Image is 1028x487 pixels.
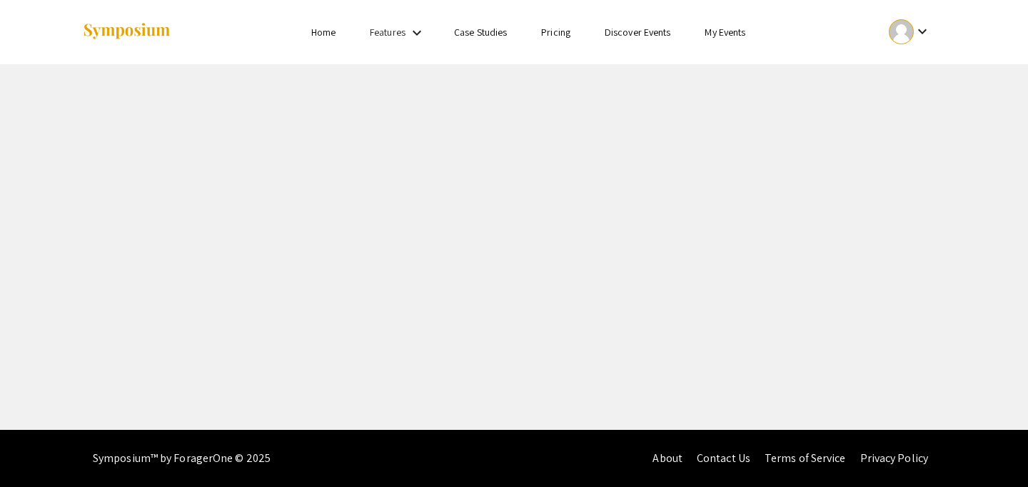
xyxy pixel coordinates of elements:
mat-icon: Expand Features list [408,24,425,41]
mat-icon: Expand account dropdown [914,23,931,40]
a: Home [311,26,336,39]
a: Privacy Policy [860,451,928,466]
a: Terms of Service [765,451,846,466]
a: Discover Events [605,26,671,39]
a: Features [370,26,405,39]
a: Contact Us [697,451,750,466]
img: Symposium by ForagerOne [82,22,171,41]
a: About [652,451,682,466]
a: Case Studies [454,26,507,39]
a: Pricing [541,26,570,39]
div: Symposium™ by ForagerOne © 2025 [93,430,271,487]
button: Expand account dropdown [874,16,946,48]
a: My Events [705,26,745,39]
